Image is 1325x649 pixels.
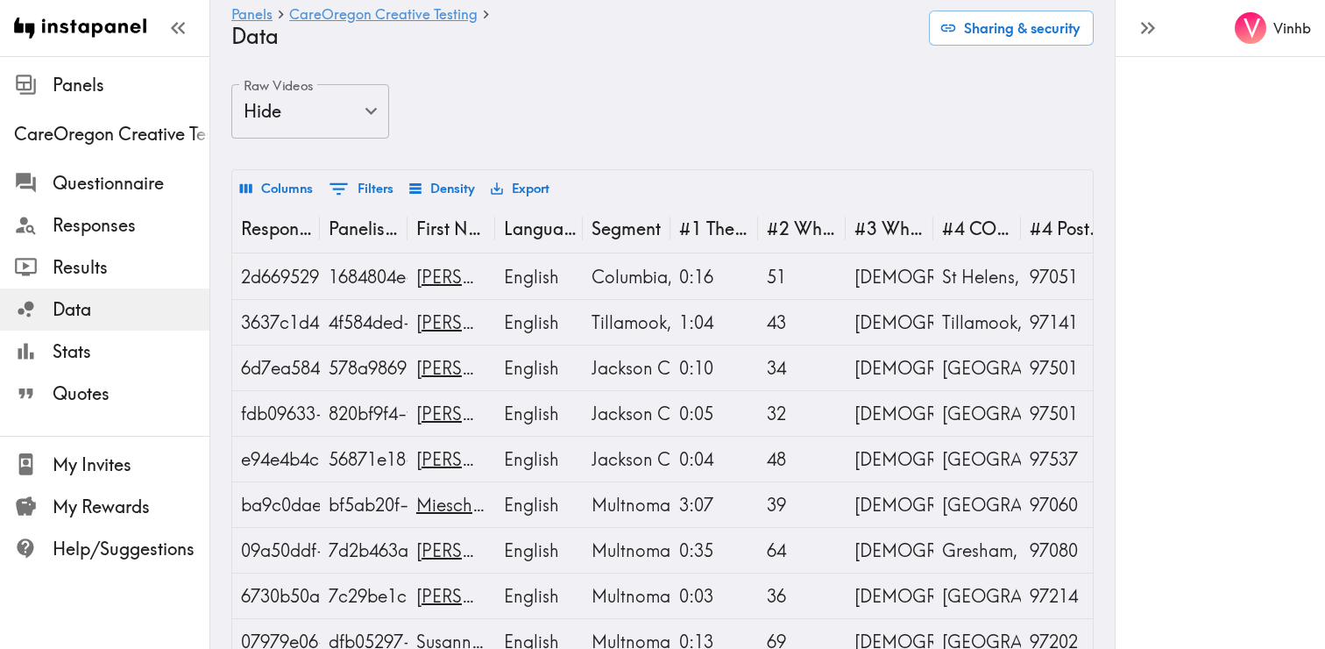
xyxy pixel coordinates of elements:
[504,346,574,390] div: English
[592,574,662,618] div: Multnomah, Portland Metro Members - Fall into one of the following segments - Are a D-SNP and/or ...
[854,391,925,436] div: Male
[679,528,749,573] div: 0:35
[504,437,574,481] div: English
[504,482,574,527] div: English
[854,346,925,390] div: Female
[679,437,749,481] div: 0:04
[1030,346,1100,390] div: 97501
[929,11,1094,46] button: Sharing & security
[324,174,398,204] button: Show filters
[767,574,837,618] div: 36
[241,254,311,299] div: 2d669529-fce5-4030-a67f-9a477f18f552
[416,218,489,239] div: First Name
[231,84,389,139] div: Hide
[53,213,209,238] span: Responses
[504,391,574,436] div: English
[329,346,399,390] div: 578a9869-0b92-4b8b-a662-2479f8e00ad2
[236,174,317,203] button: Select columns
[486,174,554,203] button: Export
[416,357,559,379] a: Michelle
[767,391,837,436] div: 32
[679,300,749,345] div: 1:04
[767,254,837,299] div: 51
[329,482,399,527] div: bf5ab20f-a084-4ceb-b69a-811fe9f95648
[231,7,273,24] a: Panels
[854,300,925,345] div: Female
[942,254,1012,299] div: St Helens, OR 97051, USA
[1030,574,1100,618] div: 97214
[329,391,399,436] div: 820bf9f4-f818-40ad-b8c0-ed444c98cf63
[592,482,662,527] div: Multnomah, Portland Metro Members - Fall into one of the following segments - Are not a member of...
[241,346,311,390] div: 6d7ea584-2da8-40d9-8f49-4640cb9bf75c
[416,448,559,470] a: Megan
[592,254,662,299] div: Columbia, North Coast Members - Fall into one of the following segments - Are not a member of D-S...
[53,453,209,477] span: My Invites
[942,574,1012,618] div: Portland, OR 97214, USA
[405,174,479,203] button: Density
[942,391,1012,436] div: Medford, OR 97501, USA
[942,482,1012,527] div: Wood Village, OR 97060, USA
[53,382,209,406] span: Quotes
[504,218,577,239] div: Language
[504,574,574,618] div: English
[1030,218,1102,239] div: #4 Postcode/ZIP
[1030,300,1100,345] div: 97141
[1030,482,1100,527] div: 97060
[1273,18,1311,38] h6: Vinhb
[854,437,925,481] div: Female
[53,73,209,97] span: Panels
[854,218,927,239] div: #3 What is your gender?
[679,391,749,436] div: 0:05
[767,218,840,239] div: #2 What is your age?
[942,437,1012,481] div: Rogue River, OR 97537, USA
[416,311,559,333] a: Sonya
[329,254,399,299] div: 1684804e-fc35-4100-a7c3-efb283105a69
[53,339,209,364] span: Stats
[679,254,749,299] div: 0:16
[592,391,662,436] div: Jackson County Members - Fall into one of the following segments - Are a D-SNP and/or CareOregon ...
[767,482,837,527] div: 39
[942,218,1015,239] div: #4 COUNTRY & POSTCODE/ZIP (Location)
[416,585,559,607] a: Derek
[942,528,1012,573] div: Gresham, OR 97080, USA
[679,346,749,390] div: 0:10
[53,495,209,519] span: My Rewards
[1030,437,1100,481] div: 97537
[854,528,925,573] div: Female
[504,254,574,299] div: English
[416,403,559,424] a: Joseph
[416,539,559,561] a: Linda
[1030,528,1100,573] div: 97080
[329,574,399,618] div: 7c29be1c-c3cd-4d13-8f9a-699abed590dc
[942,300,1012,345] div: Tillamook, OR 97141, USA
[504,300,574,345] div: English
[1244,13,1260,44] span: V
[767,346,837,390] div: 34
[854,482,925,527] div: Female
[231,24,915,49] h4: Data
[592,346,662,390] div: Jackson County Members - Fall into one of the following segments - Are a D-SNP and/or CareOregon ...
[14,122,209,146] div: CareOregon Creative Testing
[53,297,209,322] span: Data
[679,482,749,527] div: 3:07
[942,346,1012,390] div: Medford, OR 97501, USA
[767,528,837,573] div: 64
[416,494,514,516] a: Miescheielle
[241,218,314,239] div: Response ID
[329,437,399,481] div: 56871e18-f4c2-49a9-9e00-fe3761bf6814
[1030,254,1100,299] div: 97051
[504,528,574,573] div: English
[241,391,311,436] div: fdb09633-3d1c-4e52-ba7b-25f81b02eab6
[241,300,311,345] div: 3637c1d4-27c0-4f52-bab7-50c94c820552
[241,482,311,527] div: ba9c0dae-e83a-4311-a350-af015a914318
[767,437,837,481] div: 48
[416,266,559,288] a: Darcy
[592,528,662,573] div: Multnomah, Portland Metro Members - Fall into one of the following segments - Are not a member of...
[679,574,749,618] div: 0:03
[592,218,661,239] div: Segment
[767,300,837,345] div: 43
[1030,391,1100,436] div: 97501
[53,537,209,561] span: Help/Suggestions
[241,437,311,481] div: e94e4b4c-d520-437d-9bd4-cc44c946fbb0
[241,528,311,573] div: 09a50ddf-9fdb-415a-821d-04e11da5ebb4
